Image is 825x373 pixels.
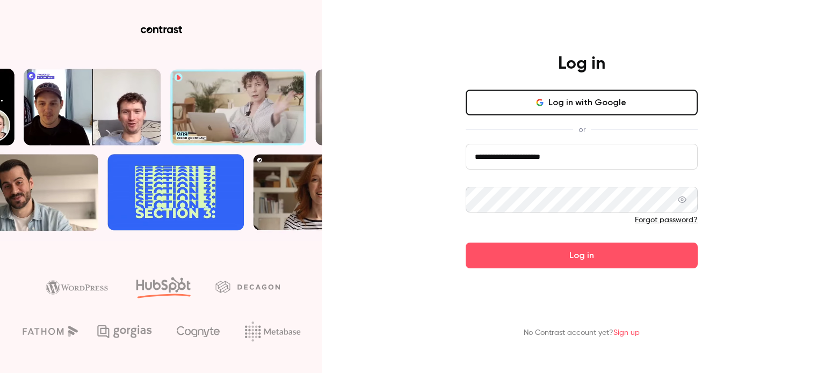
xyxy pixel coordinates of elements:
[558,53,605,75] h4: Log in
[635,216,698,224] a: Forgot password?
[466,243,698,268] button: Log in
[466,90,698,115] button: Log in with Google
[613,329,640,337] a: Sign up
[215,281,280,292] img: decagon
[524,327,640,339] p: No Contrast account yet?
[573,124,591,135] span: or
